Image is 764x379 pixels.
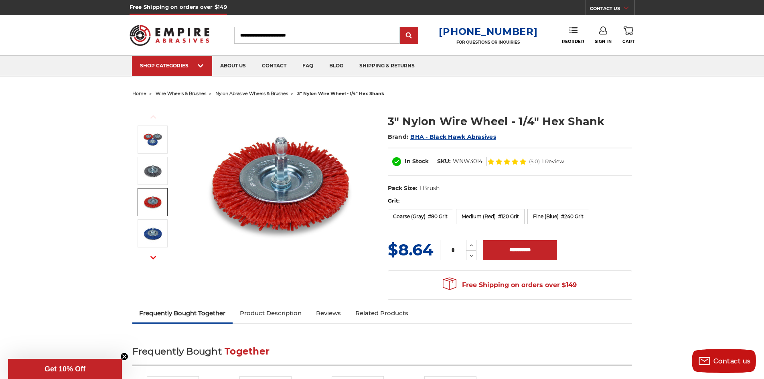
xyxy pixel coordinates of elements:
a: Reorder [562,26,584,44]
a: about us [212,56,254,76]
dt: Pack Size: [388,184,417,193]
span: 1 Review [542,159,564,164]
div: SHOP CATEGORIES [140,63,204,69]
span: Free Shipping on orders over $149 [443,277,577,293]
span: 3" nylon wire wheel - 1/4" hex shank [297,91,384,96]
a: shipping & returns [351,56,423,76]
span: Sign In [595,39,612,44]
dd: WNW3014 [453,157,482,166]
a: Product Description [233,304,309,322]
button: Close teaser [120,353,128,361]
span: $8.64 [388,240,434,259]
a: [PHONE_NUMBER] [439,26,537,37]
span: (5.0) [529,159,540,164]
dd: 1 Brush [419,184,440,193]
a: nylon abrasive wheels & brushes [215,91,288,96]
label: Grit: [388,197,632,205]
span: Get 10% Off [45,365,85,373]
img: Nylon Filament Wire Wheels with Hex Shank [143,130,163,150]
a: contact [254,56,294,76]
span: Frequently Bought [132,346,222,357]
a: CONTACT US [590,4,634,15]
img: Empire Abrasives [130,20,210,51]
button: Previous [144,108,163,126]
a: wire wheels & brushes [156,91,206,96]
img: 3" Nylon Wire Wheel - 1/4" Hex Shank [143,161,163,181]
p: FOR QUESTIONS OR INQUIRIES [439,40,537,45]
span: Together [225,346,270,357]
dt: SKU: [437,157,451,166]
a: BHA - Black Hawk Abrasives [410,133,496,140]
div: Get 10% OffClose teaser [8,359,122,379]
button: Next [144,249,163,266]
a: blog [321,56,351,76]
img: Nylon Filament Wire Wheels with Hex Shank [201,105,361,266]
input: Submit [401,28,417,44]
span: Reorder [562,39,584,44]
span: Contact us [713,357,751,365]
img: 3" Nylon Wire Wheel - 1/4" Hex Shank [143,223,163,243]
span: Cart [622,39,634,44]
button: Contact us [692,349,756,373]
a: Cart [622,26,634,44]
a: Frequently Bought Together [132,304,233,322]
a: faq [294,56,321,76]
img: 3" Nylon Wire Wheel - 1/4" Hex Shank [143,192,163,212]
a: home [132,91,146,96]
a: Reviews [309,304,348,322]
span: In Stock [405,158,429,165]
a: Related Products [348,304,415,322]
h1: 3" Nylon Wire Wheel - 1/4" Hex Shank [388,113,632,129]
span: Brand: [388,133,409,140]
